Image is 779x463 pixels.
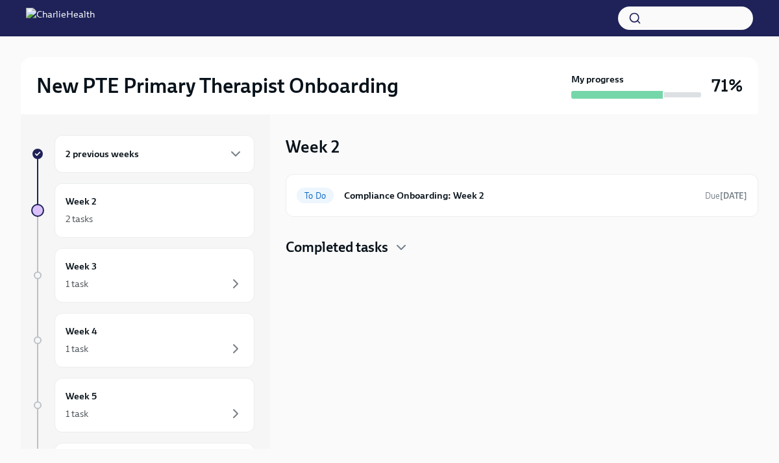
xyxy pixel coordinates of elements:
[31,248,254,303] a: Week 31 task
[66,324,97,338] h6: Week 4
[66,212,93,225] div: 2 tasks
[297,191,334,201] span: To Do
[66,147,139,161] h6: 2 previous weeks
[31,313,254,368] a: Week 41 task
[297,185,747,206] a: To DoCompliance Onboarding: Week 2Due[DATE]
[286,238,758,257] div: Completed tasks
[286,238,388,257] h4: Completed tasks
[36,73,399,99] h2: New PTE Primary Therapist Onboarding
[26,8,95,29] img: CharlieHealth
[66,407,88,420] div: 1 task
[705,191,747,201] span: Due
[705,190,747,202] span: October 4th, 2025 10:00
[66,259,97,273] h6: Week 3
[66,194,97,208] h6: Week 2
[31,183,254,238] a: Week 22 tasks
[66,277,88,290] div: 1 task
[31,378,254,432] a: Week 51 task
[66,389,97,403] h6: Week 5
[344,188,695,203] h6: Compliance Onboarding: Week 2
[571,73,624,86] strong: My progress
[55,135,254,173] div: 2 previous weeks
[286,135,340,158] h3: Week 2
[720,191,747,201] strong: [DATE]
[66,342,88,355] div: 1 task
[711,74,743,97] h3: 71%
